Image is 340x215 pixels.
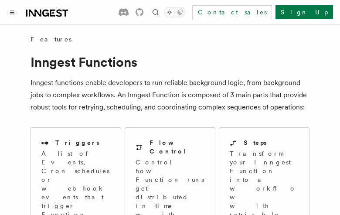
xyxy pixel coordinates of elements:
h2: Triggers [55,138,99,147]
h1: Inngest Functions [31,54,309,70]
button: Toggle dark mode [164,7,185,17]
a: Sign Up [275,5,333,19]
p: Inngest functions enable developers to run reliable background logic, from background jobs to com... [31,77,309,113]
button: Toggle navigation [7,7,17,17]
button: Find something... [150,7,161,17]
a: Contact sales [192,5,272,19]
span: Features [31,35,71,44]
h2: Steps [244,138,267,147]
h2: Flow Control [150,138,204,156]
